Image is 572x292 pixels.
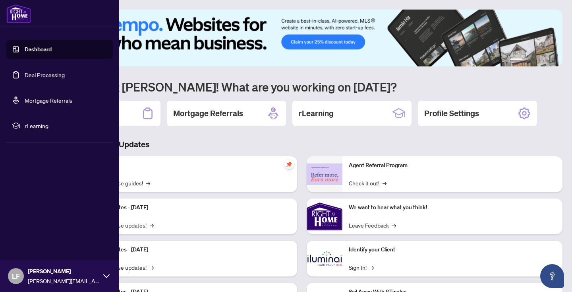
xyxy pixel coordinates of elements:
[12,271,20,282] span: LF
[349,245,556,254] p: Identify your Client
[41,79,562,94] h1: Welcome back [PERSON_NAME]! What are you working on [DATE]?
[551,58,555,62] button: 6
[307,199,342,234] img: We want to hear what you think!
[424,108,479,119] h2: Profile Settings
[173,108,243,119] h2: Mortgage Referrals
[25,46,52,53] a: Dashboard
[83,161,291,170] p: Self-Help
[28,267,99,276] span: [PERSON_NAME]
[83,245,291,254] p: Platform Updates - [DATE]
[349,221,396,230] a: Leave Feedback→
[6,4,31,23] img: logo
[540,264,564,288] button: Open asap
[392,221,396,230] span: →
[532,58,535,62] button: 3
[383,179,386,187] span: →
[539,58,542,62] button: 4
[349,263,374,272] a: Sign In!→
[150,221,154,230] span: →
[25,71,65,78] a: Deal Processing
[307,241,342,276] img: Identify your Client
[299,108,334,119] h2: rLearning
[41,139,562,150] h3: Brokerage & Industry Updates
[25,121,107,130] span: rLearning
[349,179,386,187] a: Check it out!→
[83,203,291,212] p: Platform Updates - [DATE]
[307,164,342,185] img: Agent Referral Program
[146,179,150,187] span: →
[526,58,529,62] button: 2
[370,263,374,272] span: →
[349,161,556,170] p: Agent Referral Program
[545,58,548,62] button: 5
[510,58,523,62] button: 1
[349,203,556,212] p: We want to hear what you think!
[150,263,154,272] span: →
[41,10,562,66] img: Slide 0
[25,97,72,104] a: Mortgage Referrals
[284,160,294,169] span: pushpin
[28,276,99,285] span: [PERSON_NAME][EMAIL_ADDRESS][PERSON_NAME][DOMAIN_NAME]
